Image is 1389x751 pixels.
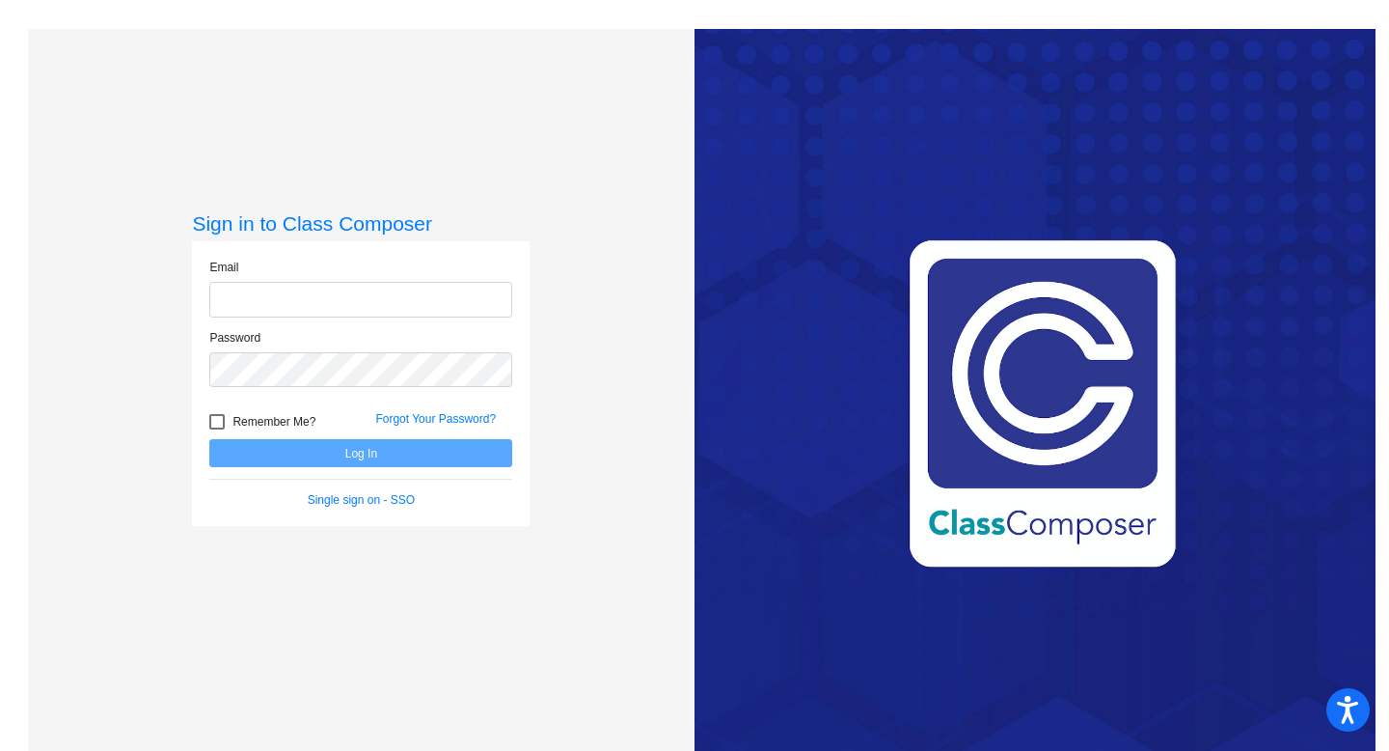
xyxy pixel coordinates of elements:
a: Single sign on - SSO [308,493,415,507]
label: Password [209,329,260,347]
label: Email [209,259,238,276]
button: Log In [209,439,512,467]
h3: Sign in to Class Composer [192,211,530,236]
a: Forgot Your Password? [375,412,496,426]
span: Remember Me? [232,410,315,433]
